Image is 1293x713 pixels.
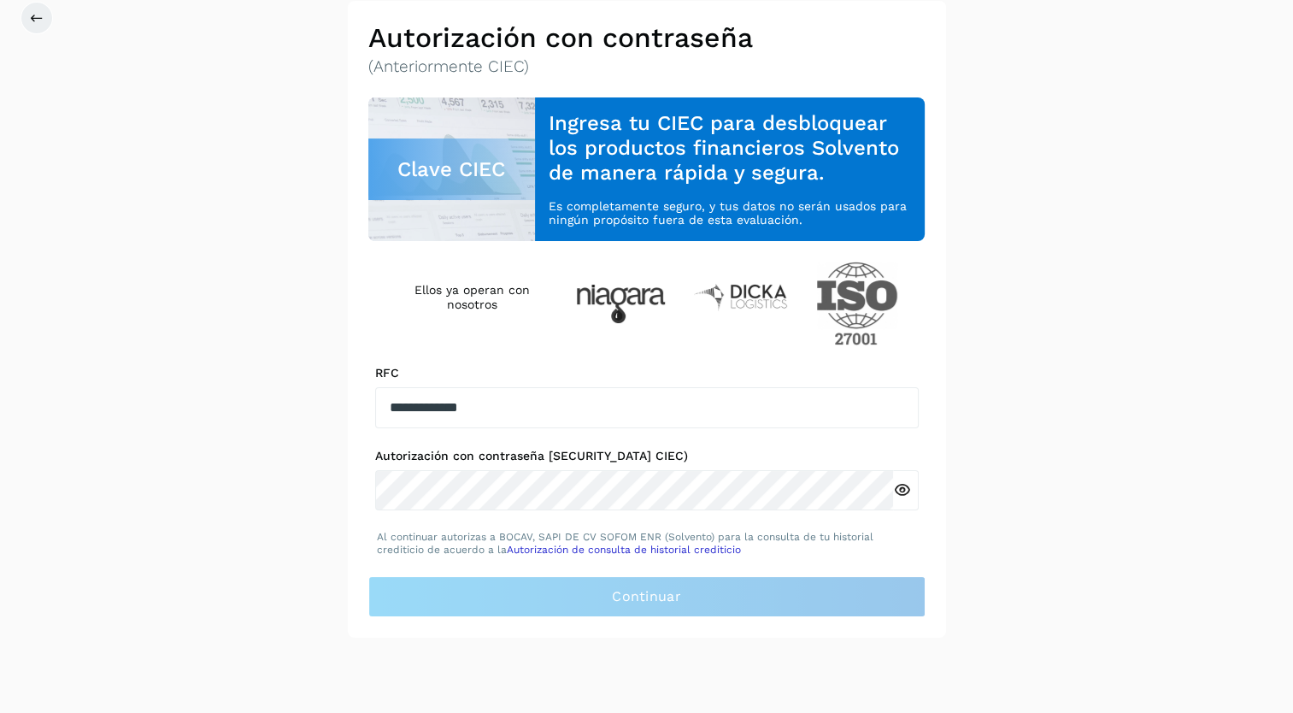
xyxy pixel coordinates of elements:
[549,111,911,185] h3: Ingresa tu CIEC para desbloquear los productos financieros Solvento de manera rápida y segura.
[612,587,681,606] span: Continuar
[368,57,926,77] p: (Anteriormente CIEC)
[375,449,919,463] label: Autorización con contraseña [SECURITY_DATA] CIEC)
[377,531,917,556] p: Al continuar autorizas a BOCAV, SAPI DE CV SOFOM ENR (Solvento) para la consulta de tu historial ...
[368,21,926,54] h2: Autorización con contraseña
[368,138,536,200] div: Clave CIEC
[576,285,666,323] img: Niagara
[507,544,741,556] a: Autorización de consulta de historial crediticio
[816,262,898,345] img: ISO
[549,199,911,228] p: Es completamente seguro, y tus datos no serán usados para ningún propósito fuera de esta evaluación.
[375,366,919,380] label: RFC
[368,576,926,617] button: Continuar
[693,282,789,311] img: Dicka logistics
[396,283,549,312] h4: Ellos ya operan con nosotros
